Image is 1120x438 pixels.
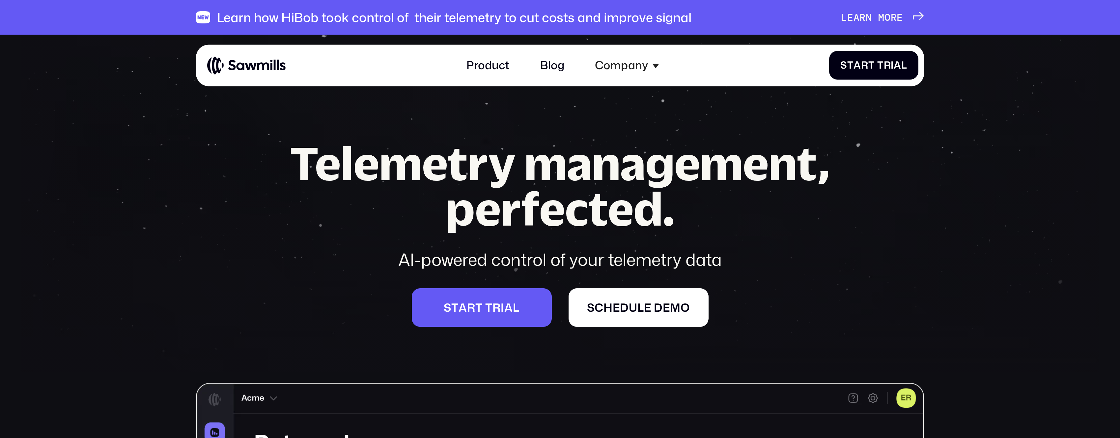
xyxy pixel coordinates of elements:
a: Learnmore [841,12,924,23]
a: Scheduledemo [569,288,709,327]
span: e [897,12,903,23]
h1: Telemetry management, perfected. [263,140,857,231]
span: a [894,59,901,71]
span: a [854,59,861,71]
span: r [891,12,897,23]
div: Company [587,50,667,80]
a: StartTrial [829,51,918,80]
span: L [841,12,847,23]
a: Blog [532,50,573,80]
span: r [492,301,501,314]
span: e [847,12,854,23]
span: S [587,301,595,314]
a: Starttrial [412,288,552,327]
span: o [681,301,690,314]
div: Company [595,59,648,72]
span: o [884,12,891,23]
span: t [868,59,875,71]
span: n [866,12,872,23]
span: r [467,301,475,314]
span: i [891,59,894,71]
span: i [501,301,504,314]
a: Product [458,50,518,80]
span: r [861,59,868,71]
span: l [513,301,519,314]
span: t [485,301,492,314]
span: m [878,12,884,23]
span: c [595,301,603,314]
span: l [637,301,644,314]
span: d [654,301,663,314]
span: S [840,59,847,71]
span: e [644,301,651,314]
span: a [459,301,467,314]
span: u [629,301,637,314]
span: T [877,59,884,71]
div: Learn how HiBob took control of their telemetry to cut costs and improve signal [217,10,691,25]
span: a [504,301,513,314]
span: S [444,301,451,314]
span: d [620,301,629,314]
span: t [847,59,854,71]
div: AI-powered control of your telemetry data [263,248,857,271]
span: r [859,12,866,23]
span: t [451,301,459,314]
span: l [901,59,907,71]
span: t [475,301,483,314]
span: r [884,59,891,71]
span: m [670,301,681,314]
span: a [854,12,860,23]
span: e [663,301,670,314]
span: e [613,301,620,314]
span: h [603,301,613,314]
